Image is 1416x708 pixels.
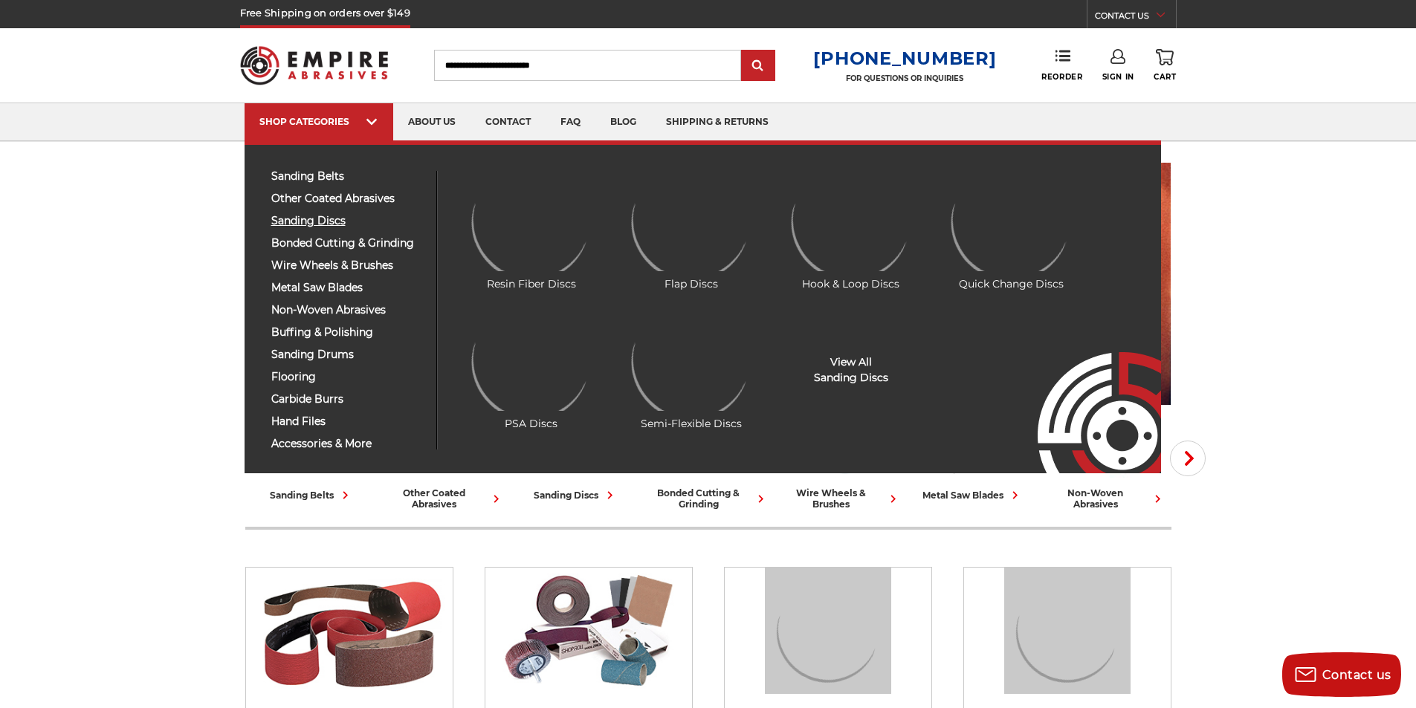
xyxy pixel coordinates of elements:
a: Cart [1154,49,1176,82]
div: metal saw blades [922,487,1023,503]
span: hand files [271,416,425,427]
span: buffing & polishing [271,327,425,338]
div: bonded cutting & grinding [648,487,769,510]
img: PSA Discs [458,311,604,411]
span: accessories & more [271,438,425,449]
span: sanding discs [271,215,425,227]
span: flooring [271,371,425,383]
div: sanding discs [534,487,618,503]
a: View AllSanding Discs [814,354,888,386]
a: Flap Discs [618,171,764,292]
span: carbide burrs [271,394,425,405]
a: about us [393,103,471,141]
img: Empire Abrasives Logo Image [1011,308,1161,473]
img: Empire Abrasives [240,36,389,94]
a: Resin Fiber Discs [458,171,604,292]
span: sanding belts [271,171,425,182]
span: non-woven abrasives [271,305,425,316]
img: Sanding Discs [765,568,891,694]
img: Resin Fiber Discs [458,171,604,271]
button: Contact us [1282,652,1401,697]
a: shipping & returns [651,103,783,141]
div: non-woven abrasives [1045,487,1166,510]
p: FOR QUESTIONS OR INQUIRIES [813,74,996,83]
div: wire wheels & brushes [780,487,901,510]
img: Semi-Flexible Discs [618,311,764,411]
img: Quick Change Discs [937,171,1084,271]
span: Contact us [1322,668,1391,682]
input: Submit [743,51,773,81]
span: Sign In [1102,72,1134,82]
span: wire wheels & brushes [271,260,425,271]
span: sanding drums [271,349,425,360]
a: Semi-Flexible Discs [618,311,764,432]
span: metal saw blades [271,282,425,293]
span: Reorder [1041,72,1082,82]
a: faq [546,103,595,141]
div: SHOP CATEGORIES [259,116,378,127]
a: Quick Change Discs [937,171,1084,292]
img: Bonded Cutting & Grinding [1004,568,1131,694]
a: Reorder [1041,49,1082,81]
a: blog [595,103,651,141]
span: bonded cutting & grinding [271,238,425,249]
a: contact [471,103,546,141]
a: Hook & Loop Discs [777,171,924,292]
div: other coated abrasives [384,487,504,510]
img: Hook & Loop Discs [777,171,924,271]
img: Sanding Belts [253,568,445,694]
img: Other Coated Abrasives [492,568,685,694]
button: Next [1170,441,1206,476]
span: Cart [1154,72,1176,82]
span: other coated abrasives [271,193,425,204]
a: CONTACT US [1095,7,1176,28]
a: [PHONE_NUMBER] [813,48,996,69]
div: sanding belts [270,487,353,503]
img: Flap Discs [618,171,764,271]
a: PSA Discs [458,311,604,432]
